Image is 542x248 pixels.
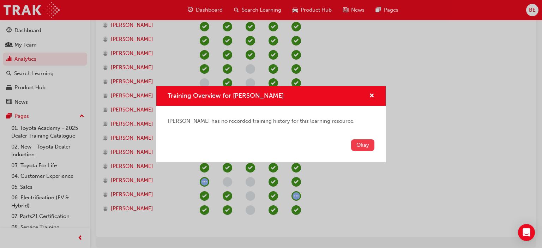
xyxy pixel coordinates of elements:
[518,224,535,241] div: Open Intercom Messenger
[168,92,284,99] span: Training Overview for [PERSON_NAME]
[369,92,374,101] button: cross-icon
[168,117,374,125] div: [PERSON_NAME] has no recorded training history for this learning resource.
[351,139,374,151] button: Okay
[369,93,374,99] span: cross-icon
[156,86,386,162] div: Training Overview for Sam Kourouche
